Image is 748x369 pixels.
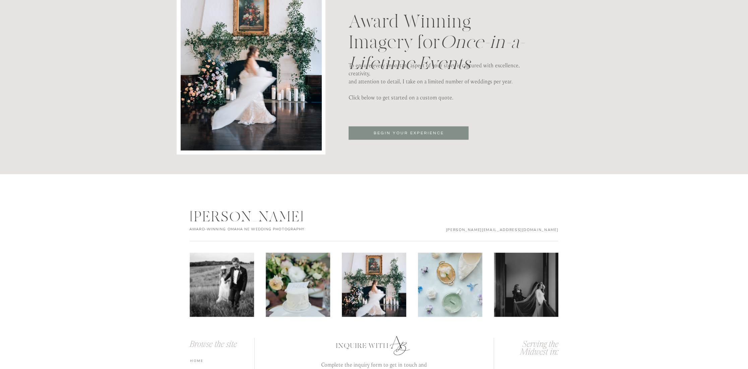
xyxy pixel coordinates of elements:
[363,130,454,137] a: BEGIN YOUR EXPERIENCE
[520,341,558,357] i: Serving the Midwest in:
[190,341,237,349] i: Browse the site
[336,341,417,349] p: Inquire with
[494,252,558,317] img: The World Food Prize Hall Wedding Photos-7
[418,252,482,317] img: Anna Brace Photography - Kansas City Wedding Photographer-132
[189,227,318,232] h2: AWARD-WINNING omaha ne wedding photography
[342,252,406,317] img: Oakwood-2
[349,61,542,99] p: To ensure every important aspect of your story is captured with excellence, creativity, and atten...
[190,252,254,317] img: Corbin + Sarah - Farewell Party-96
[442,227,558,232] p: [PERSON_NAME][EMAIL_ADDRESS][DOMAIN_NAME]
[349,11,572,54] p: Award Winning Imagery for
[190,358,256,363] a: HOME
[266,252,330,317] img: The Kentucky Castle Editorial-2
[190,209,318,224] div: [PERSON_NAME]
